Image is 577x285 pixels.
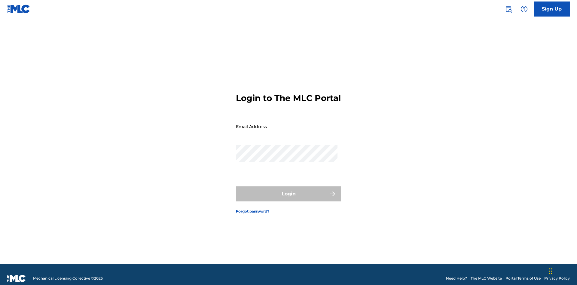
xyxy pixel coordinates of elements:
img: MLC Logo [7,5,30,13]
div: Drag [549,262,552,280]
a: Forgot password? [236,209,269,214]
a: Need Help? [446,276,467,281]
img: help [521,5,528,13]
span: Mechanical Licensing Collective © 2025 [33,276,103,281]
a: Public Search [502,3,514,15]
a: The MLC Website [471,276,502,281]
div: Help [518,3,530,15]
a: Sign Up [534,2,570,17]
iframe: Chat Widget [547,256,577,285]
img: logo [7,275,26,282]
a: Portal Terms of Use [505,276,541,281]
h3: Login to The MLC Portal [236,93,341,103]
img: search [505,5,512,13]
a: Privacy Policy [544,276,570,281]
